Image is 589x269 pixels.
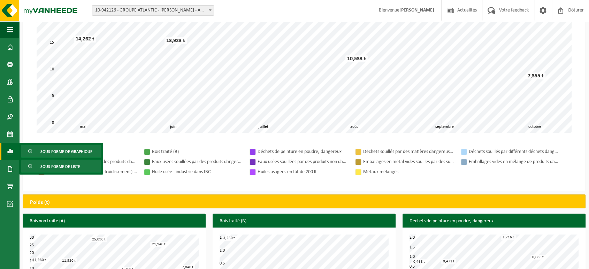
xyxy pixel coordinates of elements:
[501,235,516,240] div: 1,716 t
[21,160,101,173] a: Sous forme de liste
[441,259,456,264] div: 0,471 t
[222,236,237,241] div: 1,260 t
[412,259,427,264] div: 0,468 t
[92,5,214,16] span: 10-942126 - GROUPE ATLANTIC - MERVILLE BILLY BERCLAU - AMBB - BILLY BERCLAU
[152,168,243,176] div: Huile usée - industrie dans IBC
[165,37,187,44] div: 13,923 t
[40,145,92,158] span: Sous forme de graphique
[469,147,559,156] div: Déchets souillés par différents déchets dangereux
[152,157,243,166] div: Eaux usées souillées par des produits dangereux
[213,214,396,229] h3: Bois traité (B)
[23,195,57,210] h2: Poids (t)
[92,6,214,15] span: 10-942126 - GROUPE ATLANTIC - MERVILLE BILLY BERCLAU - AMBB - BILLY BERCLAU
[40,160,80,173] span: Sous forme de liste
[21,145,101,158] a: Sous forme de graphique
[399,8,434,13] strong: [PERSON_NAME]
[152,147,243,156] div: Bois traité (B)
[363,147,454,156] div: Déchets souillés par des matières dangereuses pour l'environnement
[258,147,348,156] div: Déchets de peinture en poudre, dangereux
[258,157,348,166] div: Eaux usées souillées par des produits non dangereux
[74,36,96,43] div: 14,262 t
[60,258,77,263] div: 11,520 t
[363,168,454,176] div: Métaux mélangés
[403,214,586,229] h3: Déchets de peinture en poudre, dangereux
[345,55,368,62] div: 10,533 t
[23,214,206,229] h3: Bois non traité (A)
[31,258,48,263] div: 11,980 t
[90,237,107,242] div: 25,090 t
[363,157,454,166] div: Emballages en métal vides souillés par des substances dangereuses
[526,72,545,79] div: 7,355 t
[469,157,559,166] div: Emballages vides en mélange de produits dangereux
[150,242,167,247] div: 21,940 t
[258,168,348,176] div: Huiles usagées en fût de 200 lt
[530,255,545,260] div: 0,688 t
